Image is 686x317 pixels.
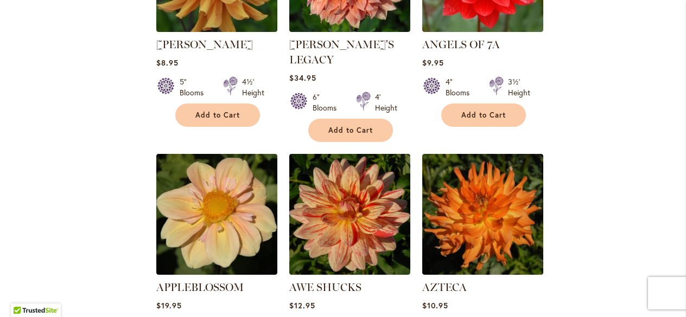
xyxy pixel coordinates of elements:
a: ANGELS OF 7A [422,38,500,51]
div: 3½' Height [508,76,530,98]
a: AZTECA [422,281,467,294]
a: ANDREW CHARLES [156,24,277,34]
div: 4½' Height [242,76,264,98]
a: AWE SHUCKS [289,267,410,277]
a: ANGELS OF 7A [422,24,543,34]
span: $8.95 [156,57,179,68]
iframe: Launch Accessibility Center [8,279,39,309]
a: AZTECA [422,267,543,277]
a: AWE SHUCKS [289,281,361,294]
button: Add to Cart [441,103,526,127]
button: Add to Cart [175,103,260,127]
img: AZTECA [422,154,543,275]
span: $12.95 [289,300,315,310]
span: Add to Cart [328,126,373,135]
span: $9.95 [422,57,444,68]
a: Andy's Legacy [289,24,410,34]
a: APPLEBLOSSOM [156,281,244,294]
div: 6" Blooms [313,92,343,113]
img: AWE SHUCKS [289,154,410,275]
a: [PERSON_NAME] [156,38,253,51]
img: APPLEBLOSSOM [156,154,277,275]
span: $34.95 [289,73,316,83]
span: $10.95 [422,300,448,310]
div: 4' Height [375,92,397,113]
div: 4" Blooms [446,76,476,98]
span: Add to Cart [461,111,506,120]
span: Add to Cart [195,111,240,120]
a: APPLEBLOSSOM [156,267,277,277]
span: $19.95 [156,300,182,310]
button: Add to Cart [308,119,393,142]
a: [PERSON_NAME]'S LEGACY [289,38,394,66]
div: 5" Blooms [180,76,210,98]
